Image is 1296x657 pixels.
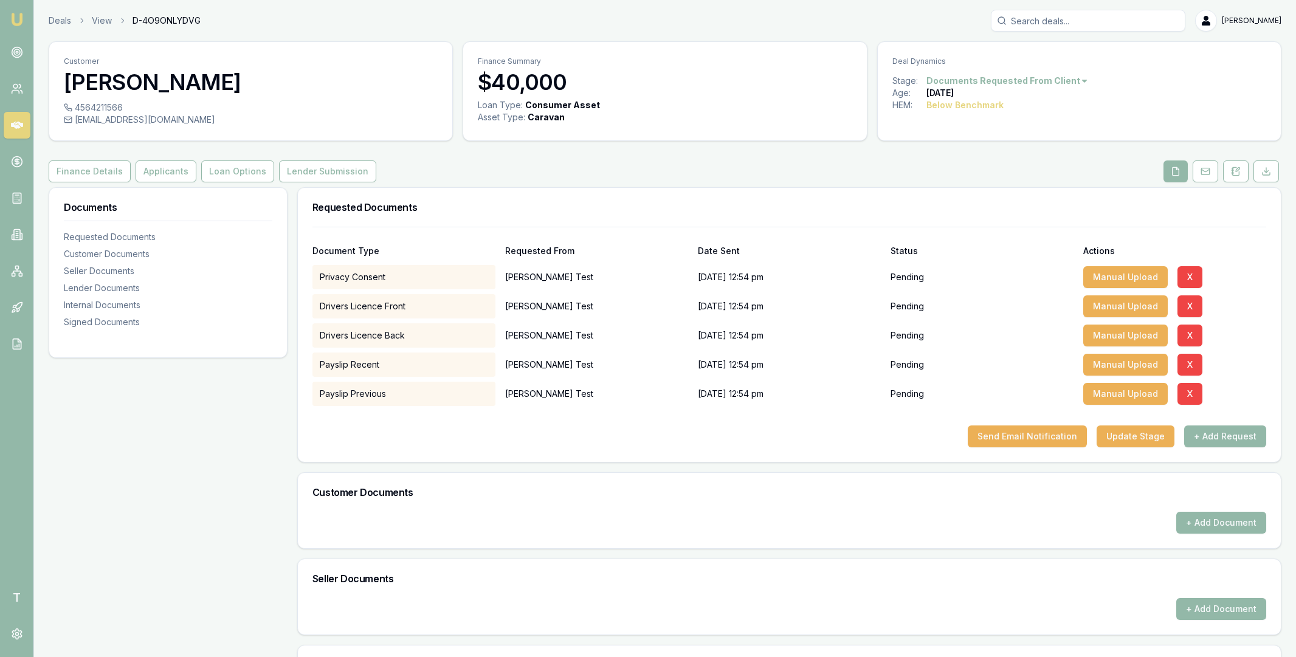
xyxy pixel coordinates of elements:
[525,99,600,111] div: Consumer Asset
[1177,325,1202,346] button: X
[64,202,272,212] h3: Documents
[133,15,201,27] span: D-4O9ONLYDVG
[968,425,1087,447] button: Send Email Notification
[478,57,852,66] p: Finance Summary
[312,353,495,377] div: Payslip Recent
[64,57,438,66] p: Customer
[698,294,881,318] div: [DATE] 12:54 pm
[312,294,495,318] div: Drivers Licence Front
[49,160,133,182] a: Finance Details
[312,487,1266,497] h3: Customer Documents
[926,87,954,99] div: [DATE]
[478,111,525,123] div: Asset Type :
[49,15,201,27] nav: breadcrumb
[505,382,688,406] p: [PERSON_NAME] Test
[64,265,272,277] div: Seller Documents
[312,574,1266,583] h3: Seller Documents
[1083,325,1168,346] button: Manual Upload
[891,359,924,371] p: Pending
[698,247,881,255] div: Date Sent
[1177,266,1202,288] button: X
[892,87,926,99] div: Age:
[49,15,71,27] a: Deals
[991,10,1185,32] input: Search deals
[64,70,438,94] h3: [PERSON_NAME]
[505,323,688,348] p: [PERSON_NAME] Test
[1177,383,1202,405] button: X
[891,300,924,312] p: Pending
[891,247,1074,255] div: Status
[891,271,924,283] p: Pending
[505,265,688,289] p: [PERSON_NAME] Test
[1097,425,1174,447] button: Update Stage
[64,101,438,114] div: 4564211566
[698,323,881,348] div: [DATE] 12:54 pm
[312,202,1266,212] h3: Requested Documents
[1177,354,1202,376] button: X
[1083,354,1168,376] button: Manual Upload
[505,294,688,318] p: [PERSON_NAME] Test
[1184,425,1266,447] button: + Add Request
[926,99,1004,111] div: Below Benchmark
[133,160,199,182] a: Applicants
[64,316,272,328] div: Signed Documents
[277,160,379,182] a: Lender Submission
[1176,512,1266,534] button: + Add Document
[201,160,274,182] button: Loan Options
[312,323,495,348] div: Drivers Licence Back
[505,353,688,377] p: [PERSON_NAME] Test
[64,248,272,260] div: Customer Documents
[199,160,277,182] a: Loan Options
[1083,295,1168,317] button: Manual Upload
[698,353,881,377] div: [DATE] 12:54 pm
[1176,598,1266,620] button: + Add Document
[1083,266,1168,288] button: Manual Upload
[49,160,131,182] button: Finance Details
[892,57,1266,66] p: Deal Dynamics
[1177,295,1202,317] button: X
[10,12,24,27] img: emu-icon-u.png
[92,15,112,27] a: View
[64,299,272,311] div: Internal Documents
[312,265,495,289] div: Privacy Consent
[136,160,196,182] button: Applicants
[312,382,495,406] div: Payslip Previous
[891,388,924,400] p: Pending
[528,111,565,123] div: Caravan
[892,99,926,111] div: HEM:
[1222,16,1281,26] span: [PERSON_NAME]
[478,99,523,111] div: Loan Type:
[926,75,1089,87] button: Documents Requested From Client
[312,247,495,255] div: Document Type
[4,584,30,611] span: T
[279,160,376,182] button: Lender Submission
[891,329,924,342] p: Pending
[1083,383,1168,405] button: Manual Upload
[64,282,272,294] div: Lender Documents
[478,70,852,94] h3: $40,000
[505,247,688,255] div: Requested From
[698,382,881,406] div: [DATE] 12:54 pm
[892,75,926,87] div: Stage:
[64,114,438,126] div: [EMAIL_ADDRESS][DOMAIN_NAME]
[698,265,881,289] div: [DATE] 12:54 pm
[64,231,272,243] div: Requested Documents
[1083,247,1266,255] div: Actions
